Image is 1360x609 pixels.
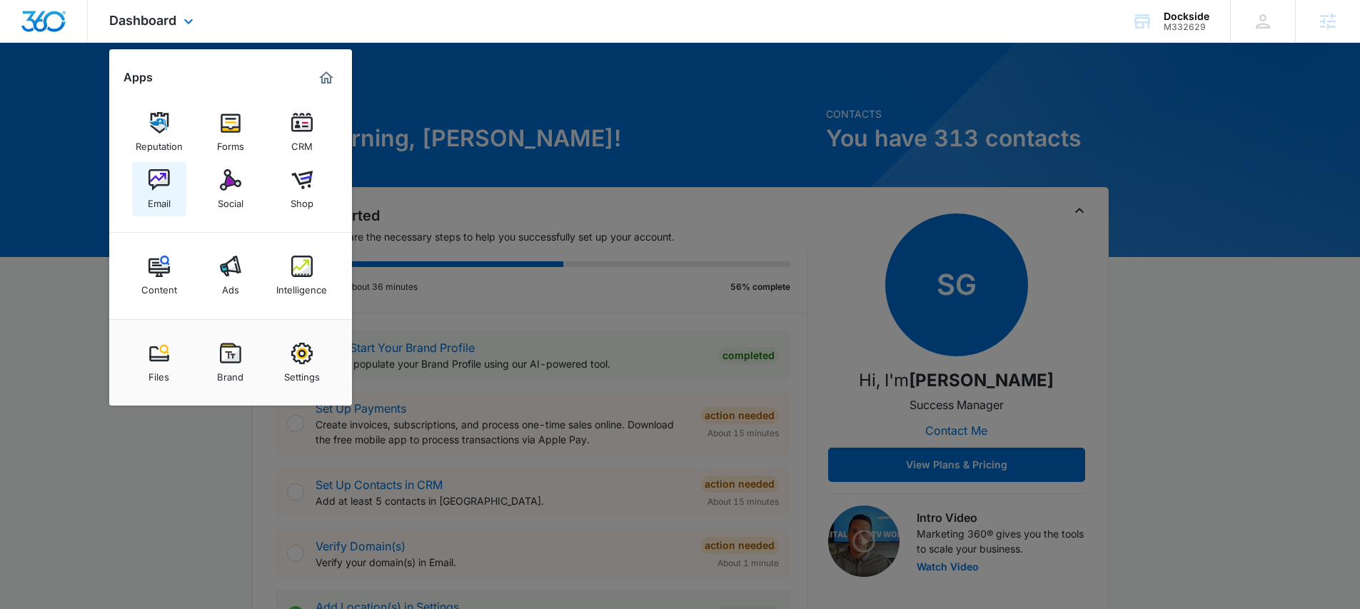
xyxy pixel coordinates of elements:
[203,248,258,303] a: Ads
[1164,22,1209,32] div: account id
[217,364,243,383] div: Brand
[132,336,186,390] a: Files
[132,105,186,159] a: Reputation
[148,364,169,383] div: Files
[276,277,327,296] div: Intelligence
[275,336,329,390] a: Settings
[132,248,186,303] a: Content
[284,364,320,383] div: Settings
[132,162,186,216] a: Email
[141,277,177,296] div: Content
[109,13,176,28] span: Dashboard
[203,105,258,159] a: Forms
[275,248,329,303] a: Intelligence
[1164,11,1209,22] div: account name
[124,71,153,84] h2: Apps
[203,162,258,216] a: Social
[275,162,329,216] a: Shop
[217,134,244,152] div: Forms
[315,66,338,89] a: Marketing 360® Dashboard
[275,105,329,159] a: CRM
[291,134,313,152] div: CRM
[136,134,183,152] div: Reputation
[148,191,171,209] div: Email
[291,191,313,209] div: Shop
[218,191,243,209] div: Social
[203,336,258,390] a: Brand
[222,277,239,296] div: Ads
